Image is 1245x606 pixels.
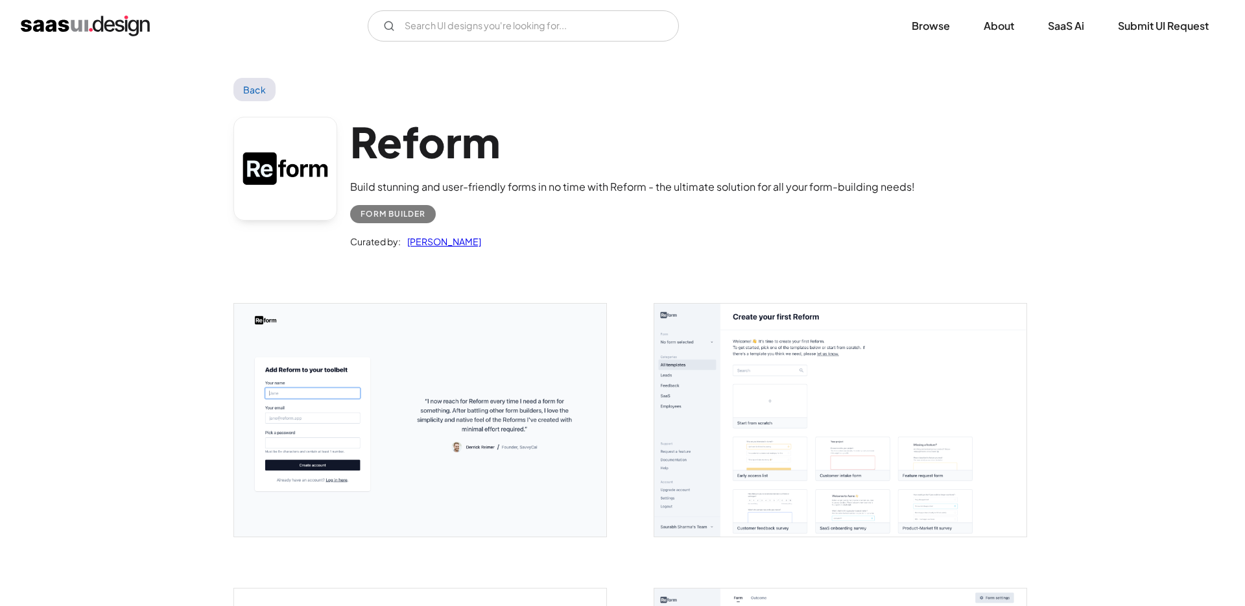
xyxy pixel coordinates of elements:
img: 6422d7d1bcc9af52f4c9151c_Reform%20Templates.png [654,304,1026,537]
a: [PERSON_NAME] [401,234,481,249]
img: 6422d7b11bbd015e9dbedb05_Reform%20Create%20Account.png [234,304,606,537]
a: home [21,16,150,36]
a: Submit UI Request [1102,12,1224,40]
a: SaaS Ai [1032,12,1100,40]
a: About [968,12,1030,40]
div: Curated by: [350,234,401,249]
a: open lightbox [654,304,1026,537]
div: Build stunning and user-friendly forms in no time with Reform - the ultimate solution for all you... [350,179,915,195]
a: open lightbox [234,304,606,537]
a: Back [233,78,276,101]
a: Browse [896,12,966,40]
h1: Reform [350,117,915,167]
div: Form Builder [361,206,425,222]
input: Search UI designs you're looking for... [368,10,679,42]
form: Email Form [368,10,679,42]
